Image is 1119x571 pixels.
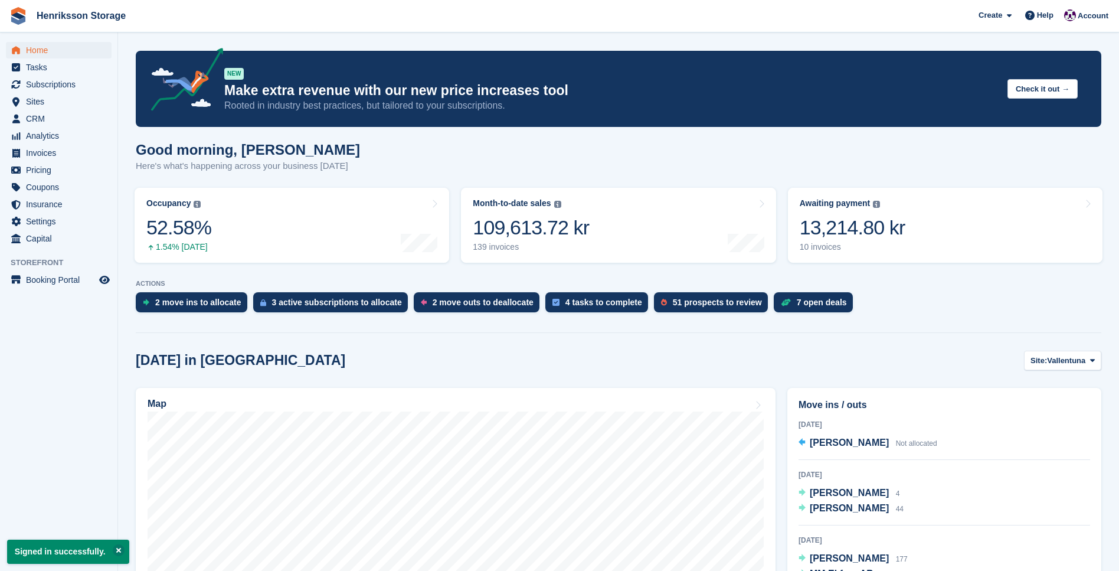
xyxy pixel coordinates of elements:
[800,198,871,208] div: Awaiting payment
[146,242,211,252] div: 1.54% [DATE]
[654,292,774,318] a: 51 prospects to review
[799,535,1090,546] div: [DATE]
[545,292,654,318] a: 4 tasks to complete
[552,299,559,306] img: task-75834270c22a3079a89374b754ae025e5fb1db73e45f91037f5363f120a921f8.svg
[146,198,191,208] div: Occupancy
[26,272,97,288] span: Booking Portal
[97,273,112,287] a: Preview store
[810,553,889,563] span: [PERSON_NAME]
[6,213,112,230] a: menu
[661,299,667,306] img: prospect-51fa495bee0391a8d652442698ab0144808aea92771e9ea1ae160a38d050c398.svg
[26,59,97,76] span: Tasks
[6,93,112,110] a: menu
[1047,355,1085,367] span: Vallentuna
[26,93,97,110] span: Sites
[6,230,112,247] a: menu
[433,298,534,307] div: 2 move outs to deallocate
[224,99,998,112] p: Rooted in industry best practices, but tailored to your subscriptions.
[7,540,129,564] p: Signed in successfully.
[774,292,859,318] a: 7 open deals
[810,503,889,513] span: [PERSON_NAME]
[1037,9,1053,21] span: Help
[135,188,449,263] a: Occupancy 52.58% 1.54% [DATE]
[26,230,97,247] span: Capital
[260,299,266,306] img: active_subscription_to_allocate_icon-d502201f5373d7db506a760aba3b589e785aa758c864c3986d89f69b8ff3...
[781,298,791,306] img: deal-1b604bf984904fb50ccaf53a9ad4b4a5d6e5aea283cecdc64d6e3604feb123c2.svg
[1007,79,1078,99] button: Check it out →
[32,6,130,25] a: Henriksson Storage
[26,196,97,213] span: Insurance
[136,292,253,318] a: 2 move ins to allocate
[799,436,937,451] a: [PERSON_NAME] Not allocated
[896,490,900,498] span: 4
[11,257,117,269] span: Storefront
[26,162,97,178] span: Pricing
[26,179,97,195] span: Coupons
[1064,9,1076,21] img: Joel Isaksson
[799,486,899,501] a: [PERSON_NAME] 4
[799,552,908,567] a: [PERSON_NAME] 177
[6,128,112,144] a: menu
[473,198,551,208] div: Month-to-date sales
[136,353,345,368] h2: [DATE] in [GEOGRAPHIC_DATA]
[6,59,112,76] a: menu
[224,68,244,80] div: NEW
[6,110,112,127] a: menu
[797,298,847,307] div: 7 open deals
[473,242,589,252] div: 139 invoices
[9,7,27,25] img: stora-icon-8386f47178a22dfd0bd8f6a31ec36ba5ce8667c1dd55bd0f319d3a0aa187defe.svg
[1030,355,1047,367] span: Site:
[224,82,998,99] p: Make extra revenue with our new price increases tool
[799,398,1090,412] h2: Move ins / outs
[800,242,905,252] div: 10 invoices
[565,298,642,307] div: 4 tasks to complete
[873,201,880,208] img: icon-info-grey-7440780725fd019a000dd9b08b2336e03edf1995a4989e88bcd33f0948082b44.svg
[800,216,905,240] div: 13,214.80 kr
[136,280,1101,288] p: ACTIONS
[194,201,201,208] img: icon-info-grey-7440780725fd019a000dd9b08b2336e03edf1995a4989e88bcd33f0948082b44.svg
[26,213,97,230] span: Settings
[26,128,97,144] span: Analytics
[6,145,112,161] a: menu
[6,196,112,213] a: menu
[6,162,112,178] a: menu
[810,488,889,498] span: [PERSON_NAME]
[26,145,97,161] span: Invoices
[788,188,1102,263] a: Awaiting payment 13,214.80 kr 10 invoices
[896,555,908,563] span: 177
[148,399,166,409] h2: Map
[26,110,97,127] span: CRM
[799,419,1090,430] div: [DATE]
[673,298,762,307] div: 51 prospects to review
[253,292,414,318] a: 3 active subscriptions to allocate
[810,438,889,448] span: [PERSON_NAME]
[799,469,1090,480] div: [DATE]
[141,48,224,115] img: price-adjustments-announcement-icon-8257ccfd72463d97f412b2fc003d46551f7dbcb40ab6d574587a9cd5c0d94...
[6,179,112,195] a: menu
[146,216,211,240] div: 52.58%
[896,505,904,513] span: 44
[136,159,360,173] p: Here's what's happening across your business [DATE]
[554,201,561,208] img: icon-info-grey-7440780725fd019a000dd9b08b2336e03edf1995a4989e88bcd33f0948082b44.svg
[1078,10,1108,22] span: Account
[414,292,545,318] a: 2 move outs to deallocate
[473,216,589,240] div: 109,613.72 kr
[6,42,112,58] a: menu
[6,76,112,93] a: menu
[979,9,1002,21] span: Create
[1024,351,1101,370] button: Site: Vallentuna
[136,142,360,158] h1: Good morning, [PERSON_NAME]
[26,42,97,58] span: Home
[461,188,776,263] a: Month-to-date sales 109,613.72 kr 139 invoices
[799,501,904,517] a: [PERSON_NAME] 44
[6,272,112,288] a: menu
[896,439,937,448] span: Not allocated
[143,299,149,306] img: move_ins_to_allocate_icon-fdf77a2bb77ea45bf5b3d319d69a93e2d87916cf1d5bf7949dd705db3b84f3ca.svg
[421,299,427,306] img: move_outs_to_deallocate_icon-f764333ba52eb49d3ac5e1228854f67142a1ed5810a6f6cc68b1a99e826820c5.svg
[155,298,241,307] div: 2 move ins to allocate
[26,76,97,93] span: Subscriptions
[272,298,402,307] div: 3 active subscriptions to allocate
